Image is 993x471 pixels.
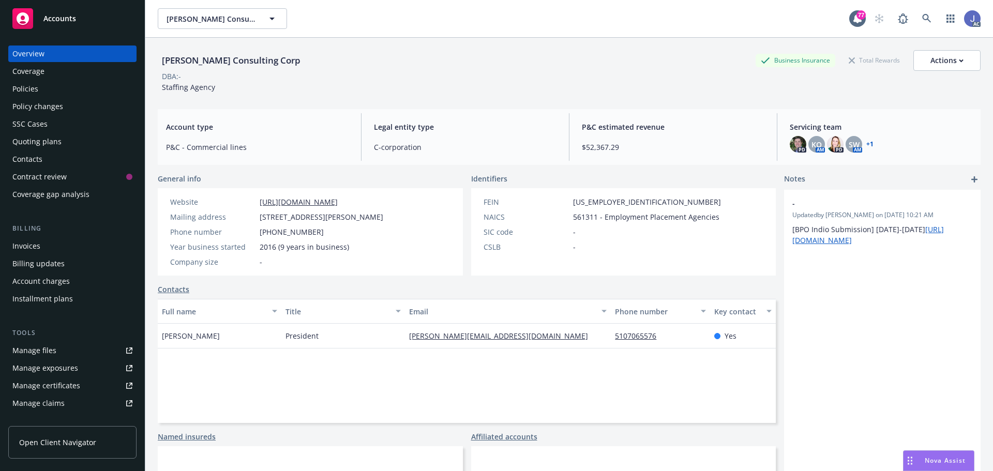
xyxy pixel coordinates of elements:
a: Coverage [8,63,137,80]
div: Billing [8,223,137,234]
button: Actions [913,50,981,71]
div: Drag to move [904,451,916,470]
div: DBA: - [162,71,181,82]
span: $52,367.29 [582,142,764,153]
span: SW [849,139,860,150]
a: Named insureds [158,431,216,442]
span: - [573,241,576,252]
div: Manage exposures [12,360,78,376]
span: General info [158,173,201,184]
a: Billing updates [8,255,137,272]
a: Manage certificates [8,377,137,394]
div: Manage BORs [12,413,61,429]
a: Switch app [940,8,961,29]
div: -Updatedby [PERSON_NAME] on [DATE] 10:21 AM[BPO Indio Submission] [DATE]-[DATE][URL][DOMAIN_NAME] [784,190,981,254]
div: Key contact [714,306,760,317]
span: Staffing Agency [162,82,215,92]
div: Phone number [615,306,694,317]
span: Identifiers [471,173,507,184]
a: Contacts [158,284,189,295]
div: Billing updates [12,255,65,272]
div: Invoices [12,238,40,254]
div: Quoting plans [12,133,62,150]
div: Coverage gap analysis [12,186,89,203]
div: Actions [930,51,964,70]
a: Start snowing [869,8,890,29]
div: FEIN [484,196,569,207]
div: Business Insurance [756,54,835,67]
a: Report a Bug [893,8,913,29]
a: Account charges [8,273,137,290]
div: Overview [12,45,44,62]
button: Nova Assist [903,450,974,471]
a: Installment plans [8,291,137,307]
div: 77 [856,10,866,20]
a: Manage files [8,342,137,359]
div: CSLB [484,241,569,252]
a: [URL][DOMAIN_NAME] [260,197,338,207]
div: Policy changes [12,98,63,115]
a: Search [916,8,937,29]
div: Account charges [12,273,70,290]
a: SSC Cases [8,116,137,132]
div: [PERSON_NAME] Consulting Corp [158,54,305,67]
img: photo [790,136,806,153]
span: [PHONE_NUMBER] [260,226,324,237]
div: Tools [8,328,137,338]
div: SIC code [484,226,569,237]
span: Yes [725,330,736,341]
a: Manage exposures [8,360,137,376]
span: Open Client Navigator [19,437,96,448]
div: Company size [170,256,255,267]
span: P&C estimated revenue [582,121,764,132]
div: Title [285,306,389,317]
span: P&C - Commercial lines [166,142,349,153]
a: Invoices [8,238,137,254]
p: [BPO Indio Submission] [DATE]-[DATE] [792,224,972,246]
button: [PERSON_NAME] Consulting Corp [158,8,287,29]
div: Manage certificates [12,377,80,394]
a: Affiliated accounts [471,431,537,442]
span: [STREET_ADDRESS][PERSON_NAME] [260,211,383,222]
div: Mailing address [170,211,255,222]
div: SSC Cases [12,116,48,132]
button: Phone number [611,299,710,324]
span: President [285,330,319,341]
div: Manage claims [12,395,65,412]
span: Servicing team [790,121,972,132]
a: Policy changes [8,98,137,115]
span: [US_EMPLOYER_IDENTIFICATION_NUMBER] [573,196,721,207]
div: Coverage [12,63,44,80]
a: Overview [8,45,137,62]
div: Full name [162,306,266,317]
span: Legal entity type [374,121,556,132]
div: Policies [12,81,38,97]
span: - [573,226,576,237]
span: C-corporation [374,142,556,153]
div: NAICS [484,211,569,222]
button: Email [405,299,611,324]
div: Total Rewards [844,54,905,67]
span: Updated by [PERSON_NAME] on [DATE] 10:21 AM [792,210,972,220]
div: Contacts [12,151,42,168]
button: Title [281,299,405,324]
span: [PERSON_NAME] Consulting Corp [167,13,256,24]
span: - [260,256,262,267]
div: Installment plans [12,291,73,307]
img: photo [827,136,844,153]
a: Manage BORs [8,413,137,429]
a: Quoting plans [8,133,137,150]
a: Accounts [8,4,137,33]
div: Email [409,306,595,317]
span: Accounts [43,14,76,23]
span: 561311 - Employment Placement Agencies [573,211,719,222]
span: KO [811,139,822,150]
div: Phone number [170,226,255,237]
div: Website [170,196,255,207]
span: Account type [166,121,349,132]
span: 2016 (9 years in business) [260,241,349,252]
button: Key contact [710,299,776,324]
a: Coverage gap analysis [8,186,137,203]
div: Manage files [12,342,56,359]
